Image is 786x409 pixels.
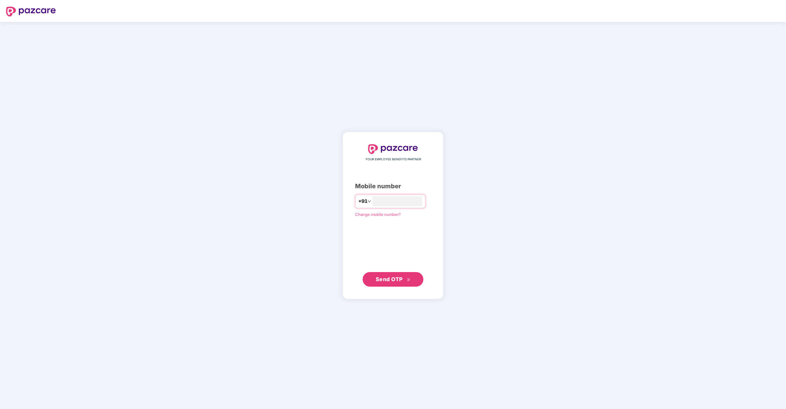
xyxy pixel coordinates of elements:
[365,157,421,162] span: YOUR EMPLOYEE BENEFITS PARTNER
[368,144,418,154] img: logo
[368,199,371,203] span: down
[363,272,423,287] button: Send OTPdouble-right
[355,182,431,191] div: Mobile number
[376,276,403,282] span: Send OTP
[355,212,401,217] a: Change mobile number?
[6,7,56,16] img: logo
[358,197,368,205] span: +91
[407,278,411,282] span: double-right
